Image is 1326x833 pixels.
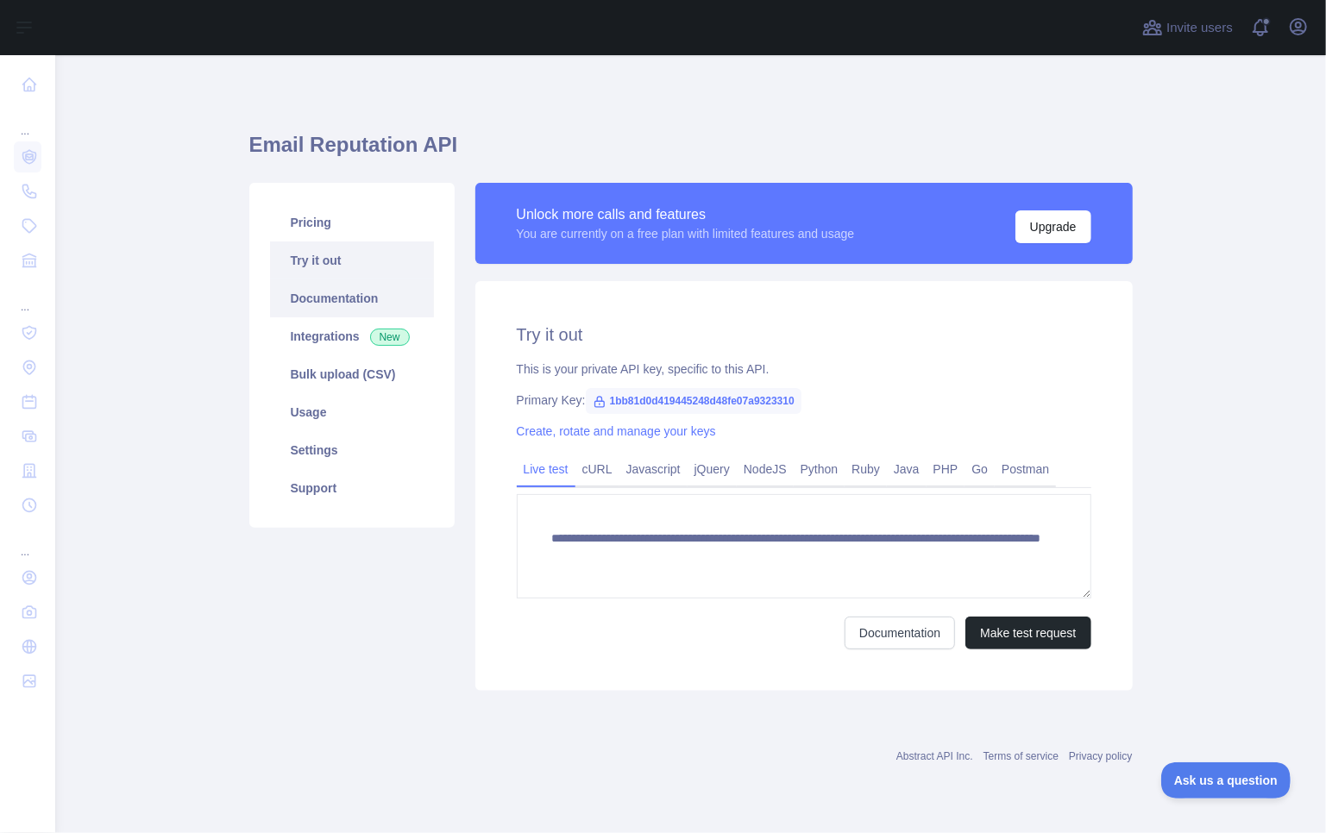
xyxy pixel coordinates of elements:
a: Documentation [270,279,434,317]
a: Create, rotate and manage your keys [517,424,716,438]
a: PHP [927,455,965,483]
button: Invite users [1139,14,1236,41]
iframe: Toggle Customer Support [1161,762,1291,799]
a: Terms of service [984,750,1059,762]
h1: Email Reputation API [249,131,1133,172]
a: Live test [517,455,575,483]
a: Python [794,455,845,483]
div: You are currently on a free plan with limited features and usage [517,225,855,242]
a: Integrations New [270,317,434,355]
a: NodeJS [737,455,794,483]
a: Settings [270,431,434,469]
div: Primary Key: [517,391,1091,409]
span: New [370,329,410,346]
a: Go [965,455,995,483]
h2: Try it out [517,323,1091,347]
a: cURL [575,455,619,483]
a: Postman [995,455,1056,483]
button: Upgrade [1015,210,1091,243]
a: Ruby [845,455,887,483]
button: Make test request [965,617,1090,649]
a: Pricing [270,204,434,241]
a: Abstract API Inc. [896,750,973,762]
span: Invite users [1166,18,1233,38]
a: Try it out [270,241,434,279]
div: ... [14,524,41,559]
a: Documentation [845,617,955,649]
a: Bulk upload (CSV) [270,355,434,393]
div: ... [14,103,41,138]
a: Privacy policy [1069,750,1132,762]
div: This is your private API key, specific to this API. [517,360,1091,378]
a: Javascript [619,455,688,483]
span: 1bb81d0d419445248d48fe07a9323310 [586,388,801,414]
div: Unlock more calls and features [517,204,855,225]
div: ... [14,279,41,314]
a: Java [887,455,927,483]
a: Support [270,469,434,507]
a: Usage [270,393,434,431]
a: jQuery [688,455,737,483]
